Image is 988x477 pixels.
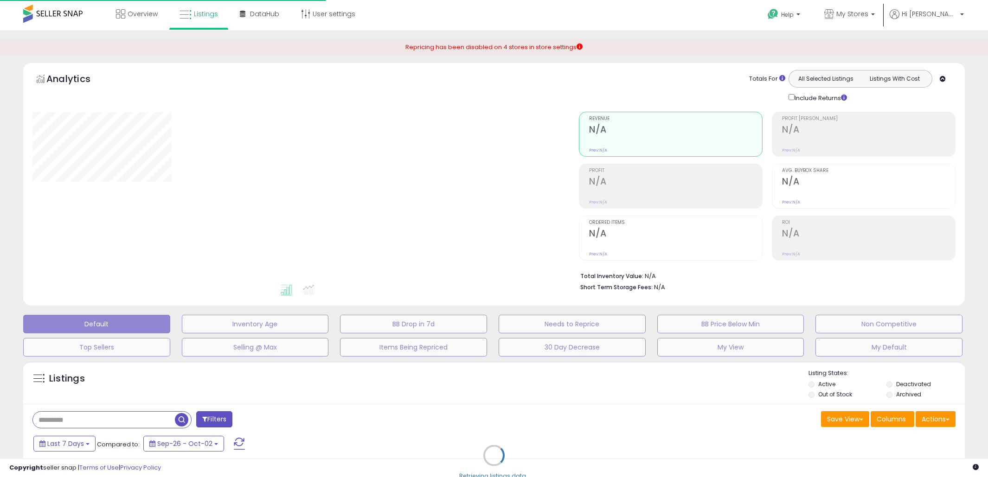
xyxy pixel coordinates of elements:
[782,147,800,153] small: Prev: N/A
[340,315,487,333] button: BB Drop in 7d
[499,338,646,356] button: 30 Day Decrease
[654,283,665,292] span: N/A
[760,1,809,30] a: Help
[815,315,962,333] button: Non Competitive
[657,315,804,333] button: BB Price Below Min
[902,9,957,19] span: Hi [PERSON_NAME]
[836,9,868,19] span: My Stores
[782,228,955,241] h2: N/A
[589,220,762,225] span: Ordered Items
[589,199,607,205] small: Prev: N/A
[589,124,762,137] h2: N/A
[749,75,785,83] div: Totals For
[128,9,158,19] span: Overview
[250,9,279,19] span: DataHub
[580,270,949,281] li: N/A
[782,251,800,257] small: Prev: N/A
[791,73,860,85] button: All Selected Listings
[23,338,170,356] button: Top Sellers
[580,272,643,280] b: Total Inventory Value:
[9,463,43,472] strong: Copyright
[405,43,583,52] div: Repricing has been disabled on 4 stores in store settings
[815,338,962,356] button: My Default
[782,199,800,205] small: Prev: N/A
[589,116,762,121] span: Revenue
[194,9,218,19] span: Listings
[890,9,964,30] a: Hi [PERSON_NAME]
[9,464,161,472] div: seller snap | |
[499,315,646,333] button: Needs to Reprice
[767,8,779,20] i: Get Help
[182,338,329,356] button: Selling @ Max
[23,315,170,333] button: Default
[589,228,762,241] h2: N/A
[782,168,955,173] span: Avg. Buybox Share
[46,72,109,88] h5: Analytics
[782,92,858,103] div: Include Returns
[782,220,955,225] span: ROI
[182,315,329,333] button: Inventory Age
[782,116,955,121] span: Profit [PERSON_NAME]
[782,176,955,189] h2: N/A
[580,283,653,291] b: Short Term Storage Fees:
[589,168,762,173] span: Profit
[860,73,929,85] button: Listings With Cost
[589,251,607,257] small: Prev: N/A
[657,338,804,356] button: My View
[589,147,607,153] small: Prev: N/A
[782,124,955,137] h2: N/A
[781,11,794,19] span: Help
[340,338,487,356] button: Items Being Repriced
[589,176,762,189] h2: N/A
